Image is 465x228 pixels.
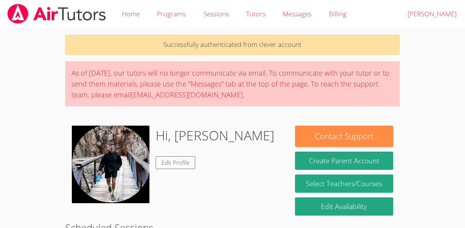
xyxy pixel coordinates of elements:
h1: Hi, [PERSON_NAME] [156,126,274,145]
a: Edit Profile [156,156,195,169]
button: Create Parent Account [295,152,393,170]
p: Successfully authenticated from clever account [65,35,400,55]
div: As of [DATE], our tutors will no longer communicate via email. To communicate with your tutor or ... [65,61,400,106]
a: Edit Availability [295,197,393,216]
img: airtutors_banner-c4298cdbf04f3fff15de1276eac7730deb9818008684d7c2e4769d2f7ddbe033.png [7,4,107,24]
span: Messages [283,9,312,18]
a: Select Teachers/Courses [295,174,393,193]
button: Contact Support [295,126,393,147]
img: Screenshot%202025-01-07%203.17.37%20PM.png [72,126,149,203]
